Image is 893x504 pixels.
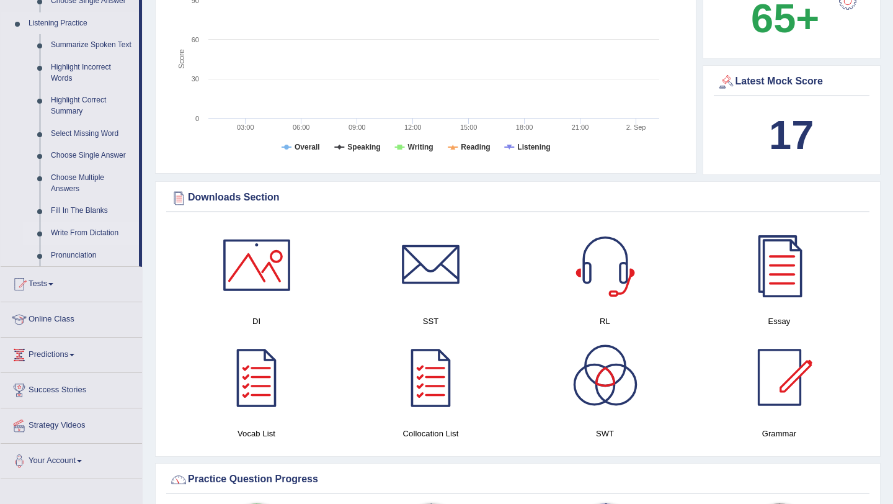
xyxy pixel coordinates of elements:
[293,124,310,131] text: 06:00
[175,315,337,328] h4: DI
[45,89,139,122] a: Highlight Correct Summary
[698,315,860,328] h4: Essay
[192,36,199,43] text: 60
[45,245,139,267] a: Pronunciation
[1,338,142,369] a: Predictions
[1,408,142,439] a: Strategy Videos
[408,143,433,151] tspan: Writing
[45,123,139,145] a: Select Missing Word
[237,124,254,131] text: 03:00
[45,167,139,200] a: Choose Multiple Answers
[177,49,186,69] tspan: Score
[572,124,589,131] text: 21:00
[45,145,139,167] a: Choose Single Answer
[1,302,142,333] a: Online Class
[461,143,490,151] tspan: Reading
[516,124,533,131] text: 18:00
[45,34,139,56] a: Summarize Spoken Text
[350,315,512,328] h4: SST
[169,189,866,207] div: Downloads Section
[192,75,199,83] text: 30
[347,143,380,151] tspan: Speaking
[350,427,512,440] h4: Collocation List
[175,427,337,440] h4: Vocab List
[1,267,142,298] a: Tests
[517,143,550,151] tspan: Listening
[698,427,860,440] h4: Grammar
[295,143,320,151] tspan: Overall
[45,222,139,245] a: Write From Dictation
[23,12,139,35] a: Listening Practice
[195,115,199,122] text: 0
[169,470,866,489] div: Practice Question Progress
[45,56,139,89] a: Highlight Incorrect Words
[1,444,142,475] a: Your Account
[1,373,142,404] a: Success Stories
[524,315,686,328] h4: RL
[524,427,686,440] h4: SWT
[769,112,814,158] b: 17
[460,124,478,131] text: 15:00
[626,124,646,131] tspan: 2. Sep
[45,200,139,222] a: Fill In The Blanks
[349,124,366,131] text: 09:00
[404,124,422,131] text: 12:00
[717,73,867,91] div: Latest Mock Score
